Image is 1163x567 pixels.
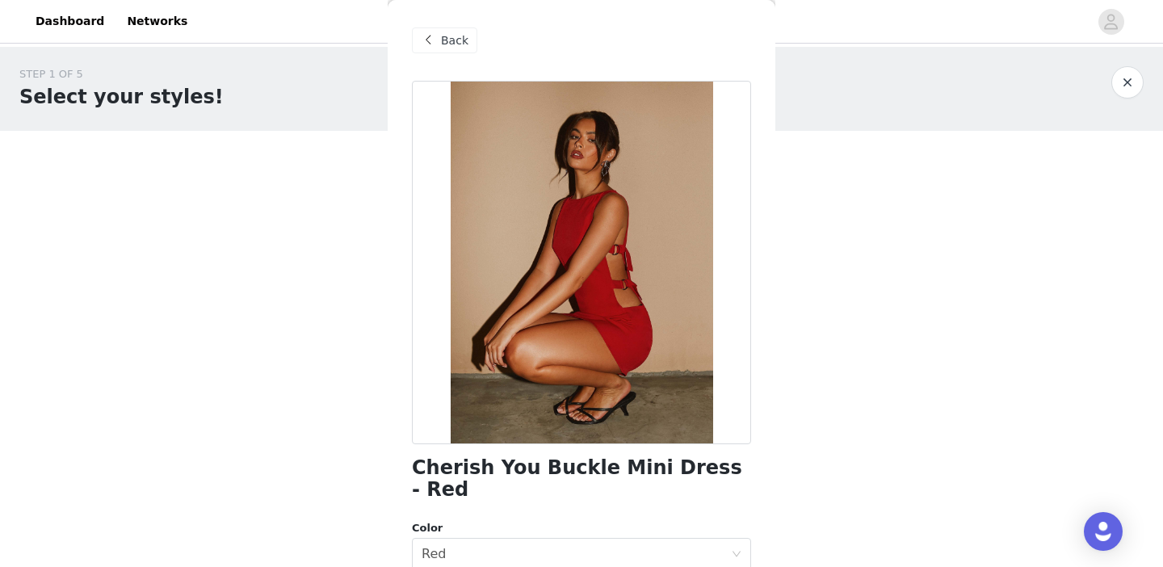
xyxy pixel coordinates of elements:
[19,66,224,82] div: STEP 1 OF 5
[1084,512,1123,551] div: Open Intercom Messenger
[117,3,197,40] a: Networks
[412,457,751,501] h1: Cherish You Buckle Mini Dress - Red
[441,32,468,49] span: Back
[26,3,114,40] a: Dashboard
[412,520,751,536] div: Color
[1103,9,1119,35] div: avatar
[19,82,224,111] h1: Select your styles!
